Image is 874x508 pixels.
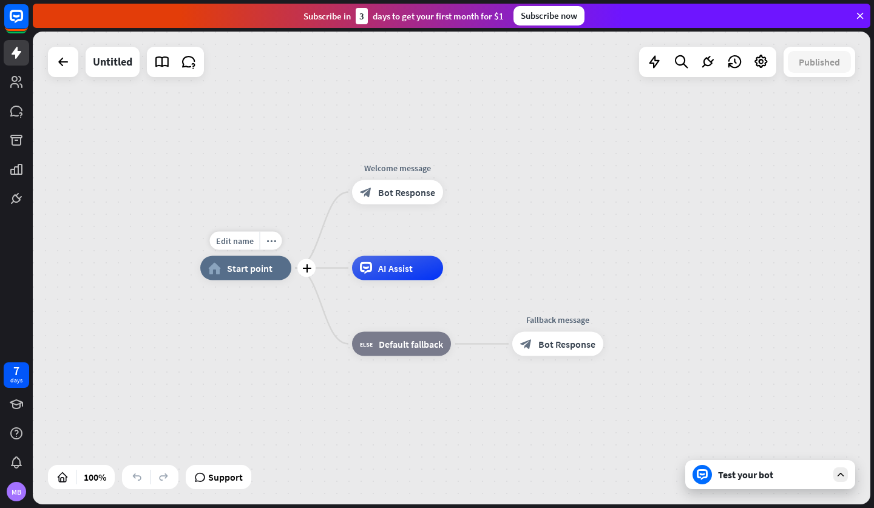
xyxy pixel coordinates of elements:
button: Open LiveChat chat widget [10,5,46,41]
span: Support [208,467,243,487]
button: Published [788,51,851,73]
i: block_bot_response [520,338,532,350]
span: Edit name [216,235,254,246]
div: Untitled [93,47,132,77]
div: MB [7,482,26,501]
i: plus [302,264,311,273]
i: home_2 [208,262,221,274]
span: Bot Response [378,186,435,198]
i: more_horiz [266,236,276,245]
div: days [10,376,22,385]
div: 7 [13,365,19,376]
div: Welcome message [343,162,452,174]
span: Bot Response [538,338,595,350]
div: 3 [356,8,368,24]
i: block_fallback [360,338,373,350]
div: Subscribe now [513,6,584,25]
span: Default fallback [379,338,443,350]
div: 100% [80,467,110,487]
div: Fallback message [503,314,612,326]
i: block_bot_response [360,186,372,198]
div: Test your bot [718,469,827,481]
a: 7 days [4,362,29,388]
div: Subscribe in days to get your first month for $1 [303,8,504,24]
span: AI Assist [378,262,413,274]
span: Start point [227,262,273,274]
